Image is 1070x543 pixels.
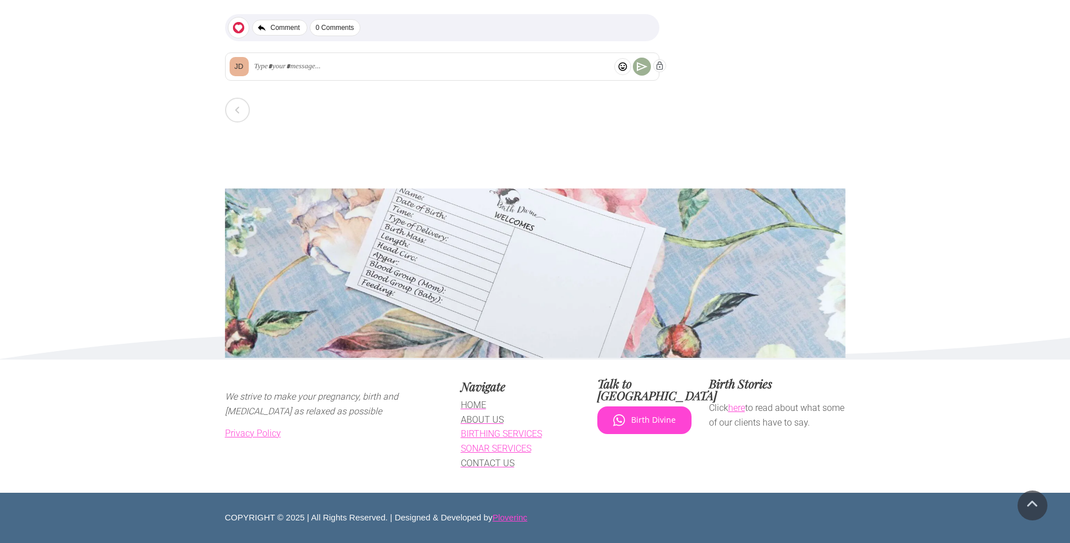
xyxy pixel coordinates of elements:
[271,24,300,31] span: Comment
[709,375,772,391] span: Birth Stories
[709,402,844,428] span: Click to read about what some of our clients have to say.
[492,513,527,522] a: Ploverinc
[461,443,531,454] a: SONAR SERVICES
[1018,491,1047,520] a: Scroll To Top
[225,391,398,417] span: We strive to make your pregnancy, birth and [MEDICAL_DATA] as relaxed as possible
[461,458,514,468] a: CONTACT US
[310,19,360,36] div: 0 Comments
[235,63,244,70] span: JD
[461,414,504,425] a: ABOUT US
[631,415,676,425] span: Birth Divine
[597,406,692,434] a: Birth Divine
[225,513,527,522] span: COPYRIGHT © 2025 | All Rights Reserved. | Designed & Developed by
[597,375,717,403] span: Talk to [GEOGRAPHIC_DATA]
[461,378,505,394] span: Navigate
[461,400,486,410] a: HOME
[728,402,745,413] a: here
[461,428,542,439] a: BIRTHING SERVICES
[225,428,281,439] a: Privacy Policy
